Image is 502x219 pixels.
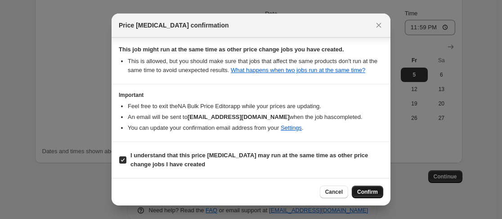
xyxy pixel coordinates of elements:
[128,113,383,122] li: An email will be sent to when the job has completed .
[128,123,383,132] li: You can update your confirmation email address from your .
[128,57,383,75] li: This is allowed, but you should make sure that jobs that affect the same products don ' t run at ...
[231,67,365,73] a: What happens when two jobs run at the same time?
[130,152,368,168] b: I understand that this price [MEDICAL_DATA] may run at the same time as other price change jobs I...
[320,186,348,198] button: Cancel
[372,19,385,32] button: Close
[119,91,383,99] h3: Important
[128,102,383,111] li: Feel free to exit the NA Bulk Price Editor app while your prices are updating.
[352,186,383,198] button: Confirm
[357,188,378,196] span: Confirm
[281,124,302,131] a: Settings
[325,188,343,196] span: Cancel
[119,21,229,30] span: Price [MEDICAL_DATA] confirmation
[188,114,290,120] b: [EMAIL_ADDRESS][DOMAIN_NAME]
[119,46,344,53] b: This job might run at the same time as other price change jobs you have created.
